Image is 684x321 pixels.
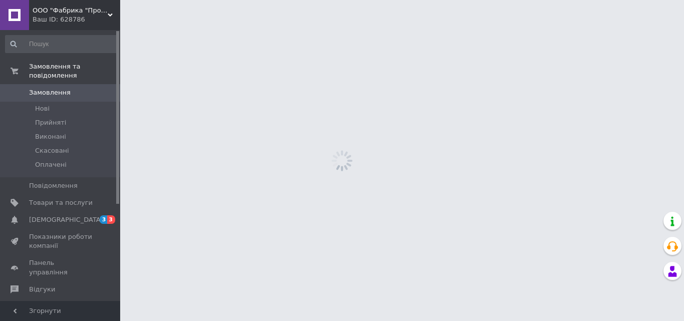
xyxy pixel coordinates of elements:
[35,132,66,141] span: Виконані
[29,62,120,80] span: Замовлення та повідомлення
[107,215,115,224] span: 3
[35,104,50,113] span: Нові
[35,118,66,127] span: Прийняті
[29,198,93,207] span: Товари та послуги
[33,6,108,15] span: ООО "Фабрика "Промтекстиль"
[29,258,93,276] span: Панель управління
[29,88,71,97] span: Замовлення
[29,181,78,190] span: Повідомлення
[29,285,55,294] span: Відгуки
[29,215,103,224] span: [DEMOGRAPHIC_DATA]
[33,15,120,24] div: Ваш ID: 628786
[29,232,93,250] span: Показники роботи компанії
[35,146,69,155] span: Скасовані
[5,35,118,53] input: Пошук
[100,215,108,224] span: 3
[35,160,67,169] span: Оплачені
